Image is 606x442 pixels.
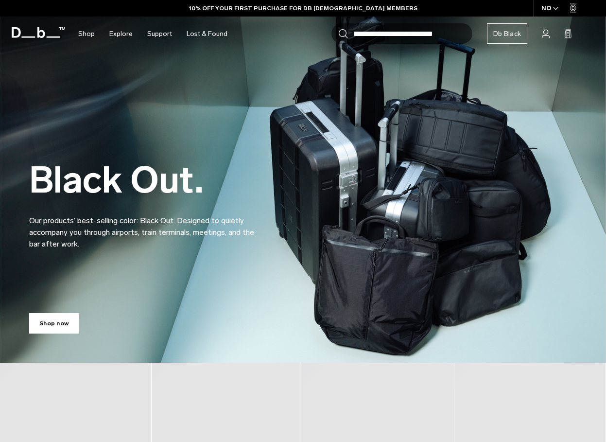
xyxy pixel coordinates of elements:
nav: Main Navigation [71,17,235,51]
a: Explore [109,17,133,51]
a: Lost & Found [187,17,227,51]
p: Our products’ best-selling color: Black Out. Designed to quietly accompany you through airports, ... [29,203,262,250]
a: Shop now [29,313,79,334]
h2: Black Out. [29,162,262,198]
a: Db Black [487,23,527,44]
a: 10% OFF YOUR FIRST PURCHASE FOR DB [DEMOGRAPHIC_DATA] MEMBERS [189,4,417,13]
a: Support [147,17,172,51]
a: Shop [78,17,95,51]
